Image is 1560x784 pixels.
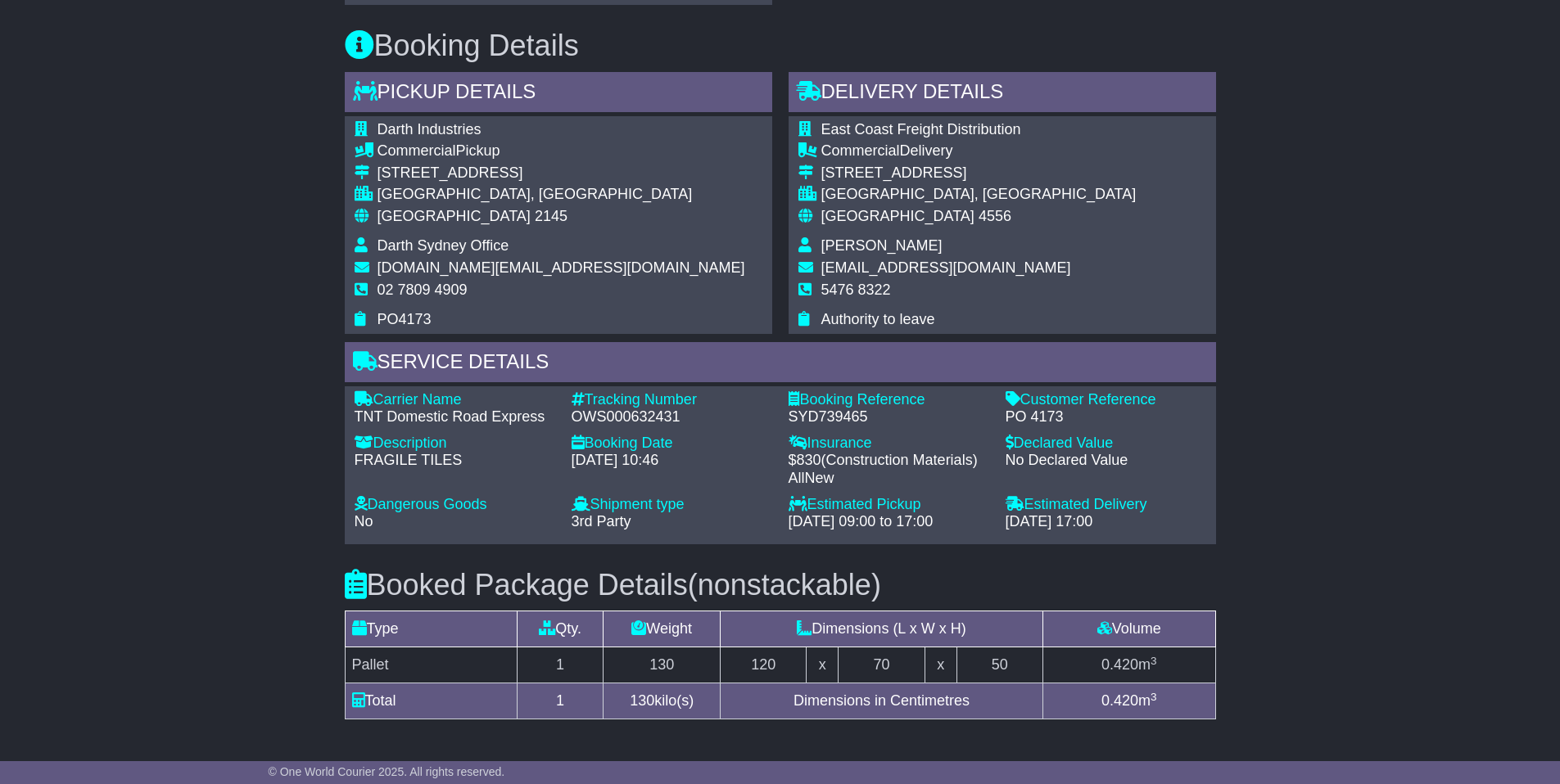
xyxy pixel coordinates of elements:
[789,470,989,488] div: AllNew
[821,186,1137,204] div: [GEOGRAPHIC_DATA], [GEOGRAPHIC_DATA]
[979,208,1011,224] span: 4556
[797,452,821,468] span: 830
[839,647,925,683] td: 70
[1006,513,1206,531] div: [DATE] 17:00
[821,121,1021,137] span: East Coast Freight Distribution
[1101,692,1138,709] span: 0.420
[1042,647,1215,683] td: m
[1042,611,1215,647] td: Volume
[535,208,567,224] span: 2145
[378,186,745,204] div: [GEOGRAPHIC_DATA], [GEOGRAPHIC_DATA]
[721,647,807,683] td: 120
[721,611,1043,647] td: Dimensions (L x W x H)
[572,391,772,409] div: Tracking Number
[378,282,468,298] span: 02 7809 4909
[269,765,505,778] span: © One World Courier 2025. All rights reserved.
[355,408,555,426] div: TNT Domestic Road Express
[604,683,721,719] td: kilo(s)
[345,569,1216,602] h3: Booked Package Details
[821,142,900,159] span: Commercial
[345,647,517,683] td: Pallet
[821,142,1137,160] div: Delivery
[789,435,989,453] div: Insurance
[345,29,1216,62] h3: Booking Details
[355,435,555,453] div: Description
[355,513,373,529] span: No
[378,142,456,159] span: Commercial
[821,282,891,298] span: 5476 8322
[1101,656,1138,673] span: 0.420
[355,391,555,409] div: Carrier Name
[807,647,839,683] td: x
[604,647,721,683] td: 130
[378,142,745,160] div: Pickup
[1006,496,1206,514] div: Estimated Delivery
[821,208,974,224] span: [GEOGRAPHIC_DATA]
[826,452,973,468] span: Construction Materials
[517,683,603,719] td: 1
[378,164,745,182] div: [STREET_ADDRESS]
[789,496,989,514] div: Estimated Pickup
[378,208,531,224] span: [GEOGRAPHIC_DATA]
[378,121,482,137] span: Darth Industries
[821,311,935,327] span: Authority to leave
[630,692,654,709] span: 130
[956,647,1042,683] td: 50
[821,237,943,254] span: [PERSON_NAME]
[378,311,432,327] span: PO4173
[925,647,956,683] td: x
[1151,691,1157,703] sup: 3
[1006,391,1206,409] div: Customer Reference
[604,611,721,647] td: Weight
[688,568,881,602] span: (nonstackable)
[572,435,772,453] div: Booking Date
[572,513,631,529] span: 3rd Party
[789,391,989,409] div: Booking Reference
[572,408,772,426] div: OWS000632431
[345,611,517,647] td: Type
[345,72,772,116] div: Pickup Details
[355,452,555,470] div: FRAGILE TILES
[1006,452,1206,470] div: No Declared Value
[1006,408,1206,426] div: PO 4173
[789,72,1216,116] div: Delivery Details
[345,683,517,719] td: Total
[789,408,989,426] div: SYD739465
[517,611,603,647] td: Qty.
[1006,435,1206,453] div: Declared Value
[517,647,603,683] td: 1
[572,452,772,470] div: [DATE] 10:46
[345,342,1216,386] div: Service Details
[378,237,509,254] span: Darth Sydney Office
[378,259,745,276] span: [DOMAIN_NAME][EMAIL_ADDRESS][DOMAIN_NAME]
[789,452,989,487] div: $ ( )
[1151,655,1157,667] sup: 3
[572,496,772,514] div: Shipment type
[821,164,1137,182] div: [STREET_ADDRESS]
[1042,683,1215,719] td: m
[721,683,1043,719] td: Dimensions in Centimetres
[789,513,989,531] div: [DATE] 09:00 to 17:00
[821,259,1071,276] span: [EMAIL_ADDRESS][DOMAIN_NAME]
[355,496,555,514] div: Dangerous Goods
